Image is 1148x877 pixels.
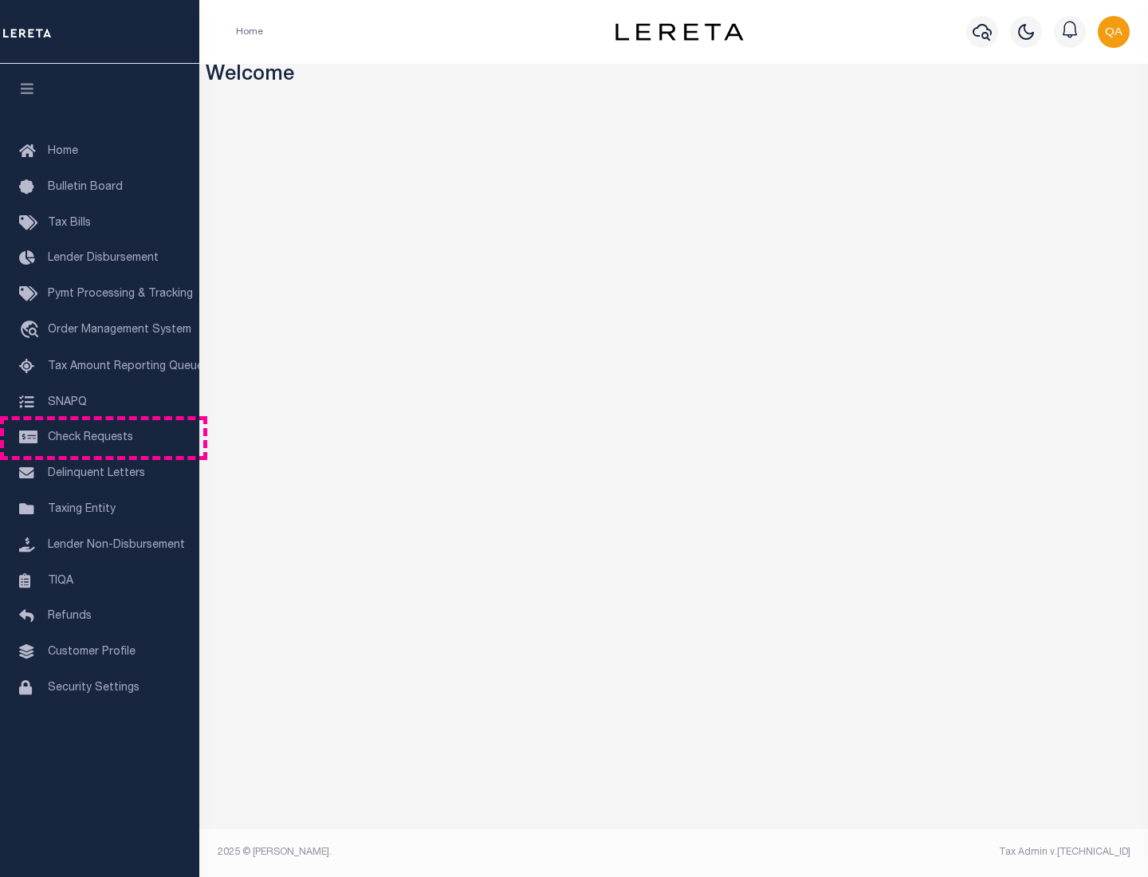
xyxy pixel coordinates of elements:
[615,23,743,41] img: logo-dark.svg
[206,64,1142,88] h3: Welcome
[48,504,116,515] span: Taxing Entity
[48,182,123,193] span: Bulletin Board
[48,611,92,622] span: Refunds
[48,432,133,443] span: Check Requests
[48,468,145,479] span: Delinquent Letters
[48,218,91,229] span: Tax Bills
[48,324,191,336] span: Order Management System
[48,540,185,551] span: Lender Non-Disbursement
[48,361,203,372] span: Tax Amount Reporting Queue
[48,253,159,264] span: Lender Disbursement
[19,321,45,341] i: travel_explore
[686,845,1130,859] div: Tax Admin v.[TECHNICAL_ID]
[48,682,140,694] span: Security Settings
[48,647,136,658] span: Customer Profile
[1098,16,1130,48] img: svg+xml;base64,PHN2ZyB4bWxucz0iaHR0cDovL3d3dy53My5vcmcvMjAwMC9zdmciIHBvaW50ZXItZXZlbnRzPSJub25lIi...
[48,146,78,157] span: Home
[236,25,263,39] li: Home
[48,575,73,586] span: TIQA
[48,396,87,407] span: SNAPQ
[48,289,193,300] span: Pymt Processing & Tracking
[206,845,674,859] div: 2025 © [PERSON_NAME].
